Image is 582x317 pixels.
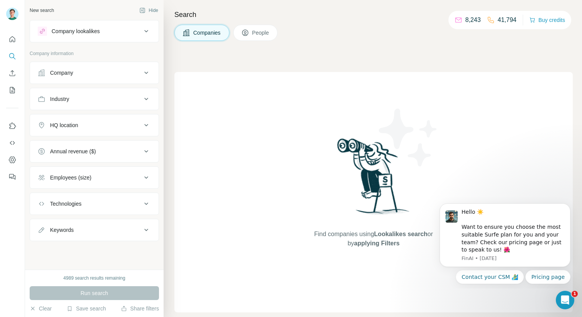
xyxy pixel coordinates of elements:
p: Company information [30,50,159,57]
button: Search [6,49,18,63]
span: People [252,29,270,37]
button: Company lookalikes [30,22,159,40]
button: Clear [30,305,52,312]
div: HQ location [50,121,78,129]
div: Company lookalikes [52,27,100,35]
button: HQ location [30,116,159,134]
button: Technologies [30,195,159,213]
div: 4989 search results remaining [64,275,125,282]
button: Use Surfe on LinkedIn [6,119,18,133]
img: Avatar [6,8,18,20]
iframe: Intercom notifications message [428,196,582,288]
div: Employees (size) [50,174,91,181]
div: Company [50,69,73,77]
p: 41,794 [498,15,517,25]
button: Use Surfe API [6,136,18,150]
button: Feedback [6,170,18,184]
span: Find companies using or by [312,230,435,248]
div: Industry [50,95,69,103]
button: Enrich CSV [6,66,18,80]
img: Surfe Illustration - Stars [374,103,443,172]
button: Company [30,64,159,82]
div: Technologies [50,200,82,208]
button: Share filters [121,305,159,312]
div: Annual revenue ($) [50,148,96,155]
div: New search [30,7,54,14]
iframe: Intercom live chat [556,291,574,309]
p: 8,243 [465,15,481,25]
button: Buy credits [529,15,565,25]
div: Keywords [50,226,74,234]
span: applying Filters [354,240,400,247]
button: Hide [134,5,164,16]
span: Lookalikes search [374,231,428,237]
button: Save search [67,305,106,312]
button: Dashboard [6,153,18,167]
span: 1 [572,291,578,297]
img: Surfe Illustration - Woman searching with binoculars [334,136,414,222]
button: Industry [30,90,159,108]
button: Employees (size) [30,168,159,187]
button: Quick start [6,32,18,46]
h4: Search [174,9,573,20]
button: Keywords [30,221,159,239]
button: My lists [6,83,18,97]
button: Annual revenue ($) [30,142,159,161]
span: Companies [193,29,221,37]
